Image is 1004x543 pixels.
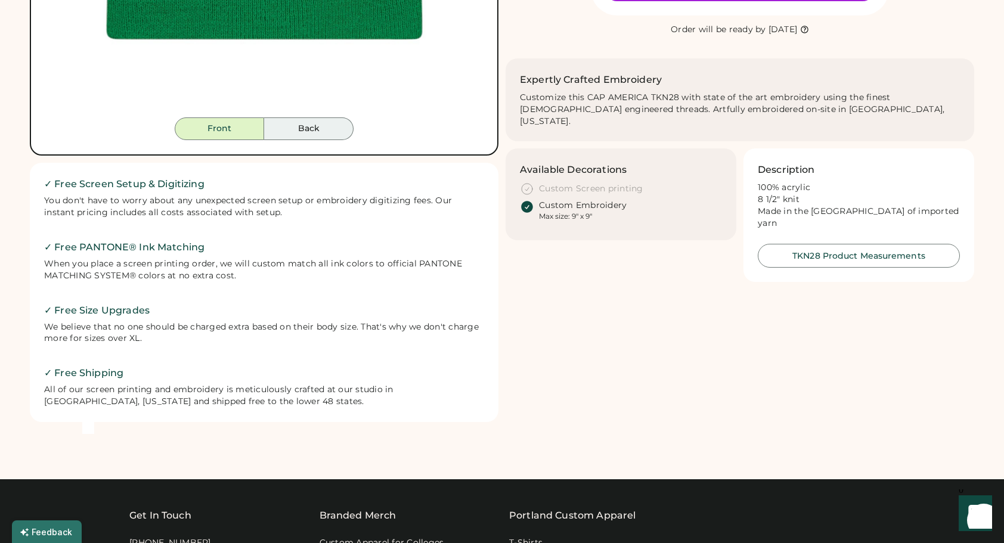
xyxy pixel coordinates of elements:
div: Custom Embroidery [539,200,627,212]
div: [DATE] [769,24,798,36]
h3: Available Decorations [520,163,627,177]
h2: ✓ Free PANTONE® Ink Matching [44,240,484,255]
div: We believe that no one should be charged extra based on their body size. That's why we don't char... [44,321,484,345]
h2: Expertly Crafted Embroidery [520,73,662,87]
button: TKN28 Product Measurements [758,244,960,268]
button: Back [264,117,354,140]
div: Branded Merch [320,508,396,523]
iframe: Front Chat [947,489,999,541]
div: Custom Screen printing [539,183,643,195]
h2: ✓ Free Shipping [44,366,484,380]
div: You don't have to worry about any unexpected screen setup or embroidery digitizing fees. Our inst... [44,195,484,219]
h2: ✓ Free Size Upgrades [44,303,484,318]
div: When you place a screen printing order, we will custom match all ink colors to official PANTONE M... [44,258,484,282]
div: All of our screen printing and embroidery is meticulously crafted at our studio in [GEOGRAPHIC_DA... [44,384,484,408]
a: Portland Custom Apparel [509,508,636,523]
div: Get In Touch [129,508,191,523]
button: Front [175,117,264,140]
div: Max size: 9" x 9" [539,212,592,221]
h2: ✓ Free Screen Setup & Digitizing [44,177,484,191]
h3: Description [758,163,815,177]
div: Order will be ready by [671,24,766,36]
div: Customize this CAP AMERICA TKN28 with state of the art embroidery using the finest [DEMOGRAPHIC_D... [520,92,960,128]
div: 100% acrylic 8 1/2" knit Made in the [GEOGRAPHIC_DATA] of imported yarn [758,182,960,229]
